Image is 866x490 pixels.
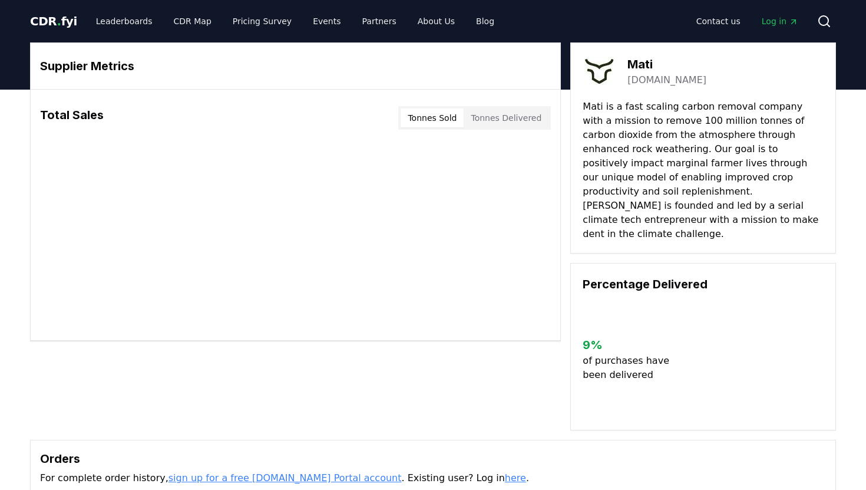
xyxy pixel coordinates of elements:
nav: Main [87,11,504,32]
a: Log in [752,11,808,32]
span: Log in [762,15,798,27]
a: Events [303,11,350,32]
a: CDR.fyi [30,13,77,29]
a: Partners [353,11,406,32]
button: Tonnes Delivered [464,108,548,127]
h3: Total Sales [40,106,104,130]
p: Mati is a fast scaling carbon removal company with a mission to remove 100 million tonnes of carb... [583,100,824,241]
button: Tonnes Sold [401,108,464,127]
img: Mati-logo [583,55,616,88]
a: here [505,472,526,484]
h3: Orders [40,450,826,468]
span: CDR fyi [30,14,77,28]
a: CDR Map [164,11,221,32]
h3: Supplier Metrics [40,57,551,75]
a: Blog [467,11,504,32]
span: . [57,14,61,28]
a: About Us [408,11,464,32]
nav: Main [687,11,808,32]
a: sign up for a free [DOMAIN_NAME] Portal account [168,472,402,484]
a: Contact us [687,11,750,32]
p: For complete order history, . Existing user? Log in . [40,471,826,485]
a: [DOMAIN_NAME] [627,73,706,87]
a: Leaderboards [87,11,162,32]
h3: Mati [627,55,706,73]
p: of purchases have been delivered [583,354,679,382]
h3: 9 % [583,336,679,354]
h3: Percentage Delivered [583,275,824,293]
a: Pricing Survey [223,11,301,32]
